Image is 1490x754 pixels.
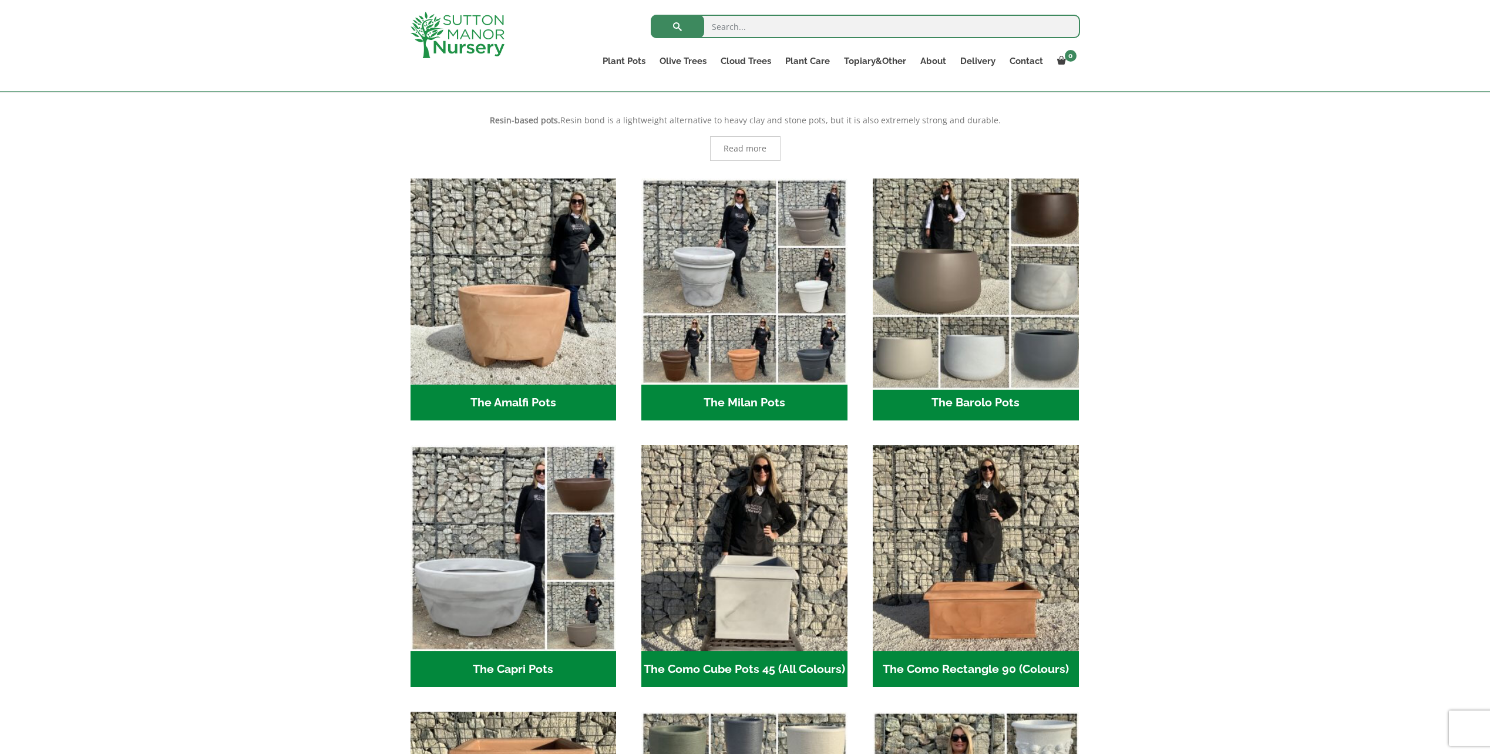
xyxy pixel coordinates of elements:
[411,179,617,385] img: The Amalfi Pots
[411,385,617,421] h2: The Amalfi Pots
[873,445,1079,651] img: The Como Rectangle 90 (Colours)
[837,53,913,69] a: Topiary&Other
[714,53,778,69] a: Cloud Trees
[411,445,617,651] img: The Capri Pots
[596,53,652,69] a: Plant Pots
[651,15,1080,38] input: Search...
[873,445,1079,687] a: Visit product category The Como Rectangle 90 (Colours)
[641,445,847,651] img: The Como Cube Pots 45 (All Colours)
[867,173,1084,389] img: The Barolo Pots
[411,179,617,420] a: Visit product category The Amalfi Pots
[873,385,1079,421] h2: The Barolo Pots
[641,385,847,421] h2: The Milan Pots
[641,179,847,420] a: Visit product category The Milan Pots
[1003,53,1050,69] a: Contact
[641,445,847,687] a: Visit product category The Como Cube Pots 45 (All Colours)
[641,179,847,385] img: The Milan Pots
[873,179,1079,420] a: Visit product category The Barolo Pots
[873,651,1079,688] h2: The Como Rectangle 90 (Colours)
[490,115,560,126] strong: Resin-based pots.
[724,144,766,153] span: Read more
[641,651,847,688] h2: The Como Cube Pots 45 (All Colours)
[953,53,1003,69] a: Delivery
[778,53,837,69] a: Plant Care
[652,53,714,69] a: Olive Trees
[411,445,617,687] a: Visit product category The Capri Pots
[913,53,953,69] a: About
[411,12,504,58] img: logo
[1050,53,1080,69] a: 0
[411,651,617,688] h2: The Capri Pots
[411,113,1080,127] p: Resin bond is a lightweight alternative to heavy clay and stone pots, but it is also extremely st...
[1065,50,1077,62] span: 0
